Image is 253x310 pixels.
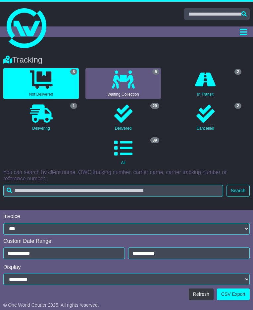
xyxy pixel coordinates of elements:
[85,137,161,167] a: 39 All
[168,68,243,99] a: 2 In Transit
[70,103,77,109] span: 1
[234,103,241,109] span: 2
[3,238,250,244] div: Custom Date Range
[3,213,250,219] div: Invoice
[189,288,214,300] button: Refresh
[3,302,99,308] span: © One World Courier 2025. All rights reserved.
[168,102,243,133] a: 2 Cancelled
[217,288,250,300] a: CSV Export
[3,102,79,133] a: 1 Delivering
[3,264,250,270] div: Display
[152,69,159,75] span: 5
[150,137,159,143] span: 39
[237,26,250,37] button: Toggle navigation
[234,69,241,75] span: 2
[150,103,159,109] span: 29
[70,69,77,75] span: 8
[3,68,79,99] a: 8 Not Delivered
[227,185,250,197] button: Search
[85,102,161,133] a: 29 Delivered
[3,169,250,182] p: You can search by client name, OWC tracking number, carrier name, carrier tracking number or refe...
[85,68,161,99] a: 5 Waiting Collection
